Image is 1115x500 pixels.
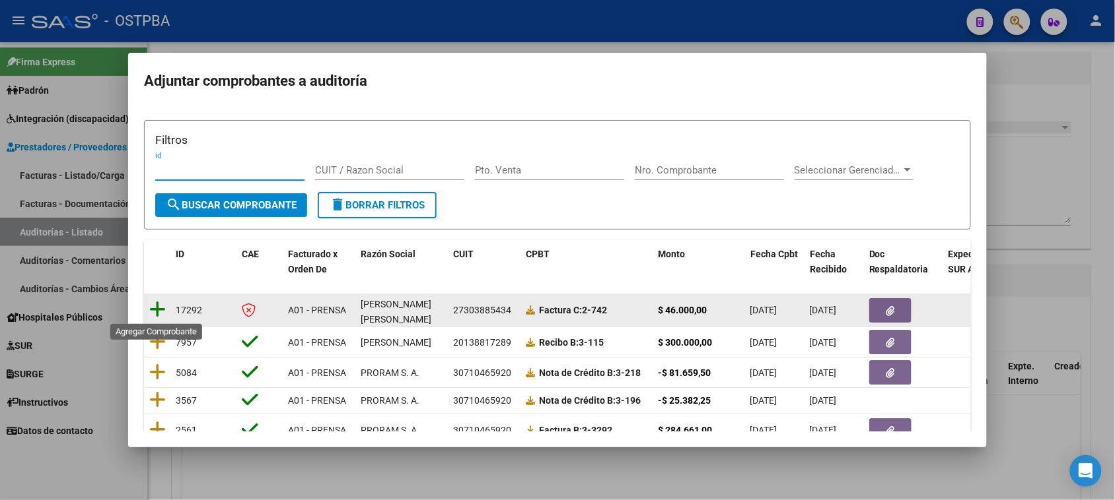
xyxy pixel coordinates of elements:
[810,249,847,274] span: Fecha Recibido
[539,425,612,435] strong: 3-3292
[539,305,582,315] span: Factura C:
[288,425,346,435] span: A01 - PRENSA
[288,305,346,315] span: A01 - PRENSA
[539,367,616,378] span: Nota de Crédito B:
[658,425,712,435] strong: $ 284.661,00
[658,249,685,259] span: Monto
[361,335,431,350] div: [PERSON_NAME]
[810,337,837,348] span: [DATE]
[1070,455,1102,487] div: Open Intercom Messenger
[750,305,777,315] span: [DATE]
[810,367,837,378] span: [DATE]
[539,425,582,435] span: Factura B:
[176,337,197,348] span: 7957
[539,395,641,406] strong: 3-196
[288,337,346,348] span: A01 - PRENSA
[448,240,521,284] datatable-header-cell: CUIT
[750,367,777,378] span: [DATE]
[330,199,425,211] span: Borrar Filtros
[453,249,474,259] span: CUIT
[288,395,346,406] span: A01 - PRENSA
[176,367,197,378] span: 5084
[236,240,283,284] datatable-header-cell: CAE
[355,240,448,284] datatable-header-cell: Razón Social
[943,240,1016,284] datatable-header-cell: Expediente SUR Asociado
[453,337,511,348] span: 20138817289
[144,69,971,94] h2: Adjuntar comprobantes a auditoría
[453,395,511,406] span: 30710465920
[805,240,864,284] datatable-header-cell: Fecha Recibido
[658,367,711,378] strong: -$ 81.659,50
[521,240,653,284] datatable-header-cell: CPBT
[330,197,345,212] mat-icon: delete
[539,337,604,348] strong: 3-115
[155,131,960,148] h3: Filtros
[658,337,712,348] strong: $ 300.000,00
[318,192,437,218] button: Borrar Filtros
[242,249,259,259] span: CAE
[869,249,929,274] span: Doc Respaldatoria
[750,425,777,435] span: [DATE]
[658,305,707,315] strong: $ 46.000,00
[176,395,197,406] span: 3567
[795,164,902,176] span: Seleccionar Gerenciador
[361,423,419,438] div: PRORAM S. A.
[658,395,711,406] strong: -$ 25.382,25
[155,193,307,217] button: Buscar Comprobante
[166,197,182,212] mat-icon: search
[453,425,511,435] span: 30710465920
[539,367,641,378] strong: 3-218
[361,297,443,327] div: [PERSON_NAME] [PERSON_NAME]
[361,365,419,381] div: PRORAM S. A.
[361,393,419,408] div: PRORAM S. A.
[288,249,338,274] span: Facturado x Orden De
[810,425,837,435] span: [DATE]
[750,337,777,348] span: [DATE]
[750,395,777,406] span: [DATE]
[176,425,197,435] span: 2561
[176,249,184,259] span: ID
[810,305,837,315] span: [DATE]
[810,395,837,406] span: [DATE]
[283,240,355,284] datatable-header-cell: Facturado x Orden De
[864,240,943,284] datatable-header-cell: Doc Respaldatoria
[526,249,550,259] span: CPBT
[176,305,202,315] span: 17292
[361,249,415,259] span: Razón Social
[166,199,297,211] span: Buscar Comprobante
[170,240,236,284] datatable-header-cell: ID
[745,240,805,284] datatable-header-cell: Fecha Cpbt
[949,249,1007,274] span: Expediente SUR Asociado
[653,240,745,284] datatable-header-cell: Monto
[539,305,607,315] strong: 2-742
[453,305,511,315] span: 27303885434
[750,249,798,259] span: Fecha Cpbt
[453,367,511,378] span: 30710465920
[539,337,579,348] span: Recibo B:
[288,367,346,378] span: A01 - PRENSA
[539,395,616,406] span: Nota de Crédito B:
